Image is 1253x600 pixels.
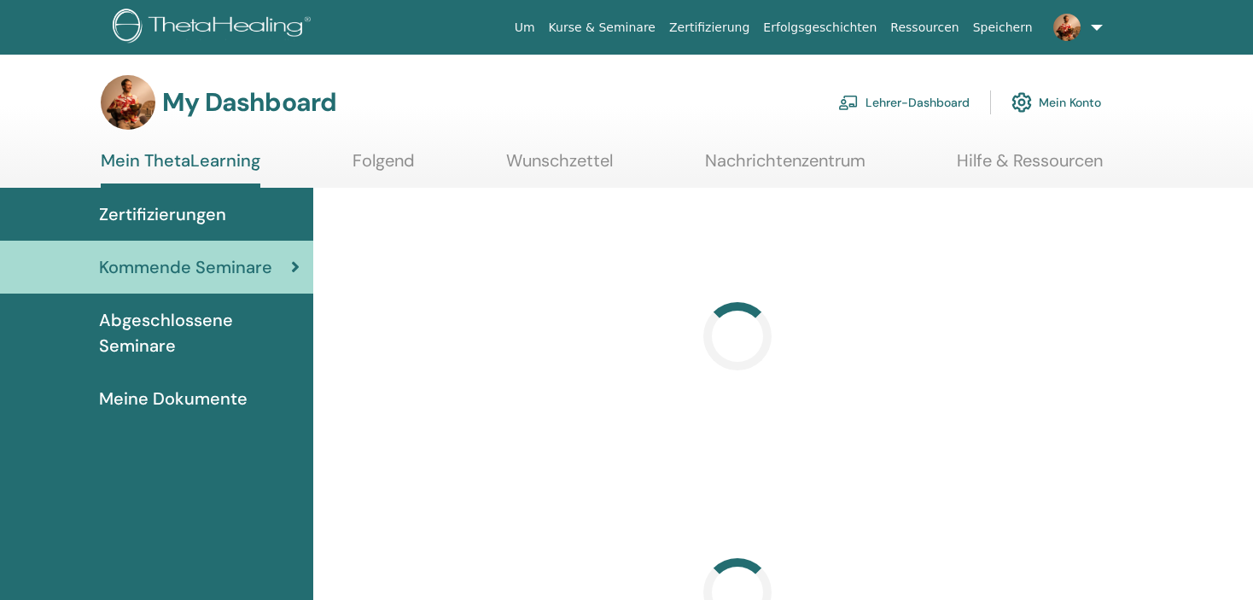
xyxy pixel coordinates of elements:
img: chalkboard-teacher.svg [838,95,859,110]
span: Meine Dokumente [99,386,248,411]
a: Mein ThetaLearning [101,150,260,188]
span: Kommende Seminare [99,254,272,280]
h3: My Dashboard [162,87,336,118]
img: default.jpg [101,75,155,130]
a: Zertifizierung [662,12,756,44]
a: Erfolgsgeschichten [756,12,883,44]
a: Lehrer-Dashboard [838,84,970,121]
a: Folgend [353,150,415,183]
a: Hilfe & Ressourcen [957,150,1103,183]
a: Um [508,12,542,44]
a: Wunschzettel [506,150,613,183]
span: Zertifizierungen [99,201,226,227]
a: Nachrichtenzentrum [705,150,865,183]
a: Kurse & Seminare [542,12,662,44]
a: Speichern [966,12,1040,44]
a: Mein Konto [1011,84,1101,121]
span: Abgeschlossene Seminare [99,307,300,358]
img: default.jpg [1053,14,1081,41]
img: cog.svg [1011,88,1032,117]
img: logo.png [113,9,317,47]
a: Ressourcen [883,12,965,44]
